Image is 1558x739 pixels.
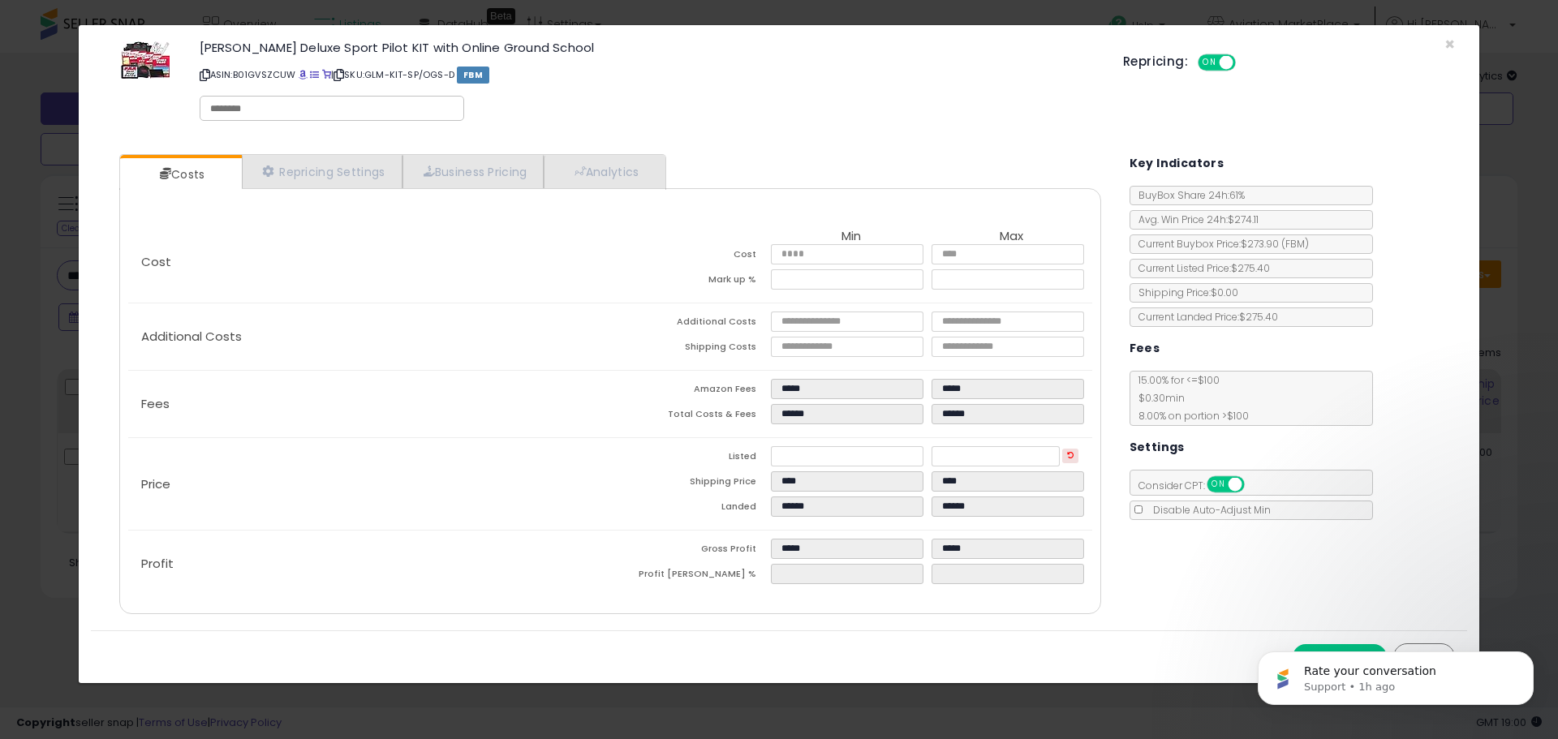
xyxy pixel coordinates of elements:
p: ASIN: B01GVSZCUW | SKU: GLM-KIT-SP/OGS-D [200,62,1100,88]
span: × [1444,32,1455,56]
img: 51VmbqclUpL._SL60_.jpg [121,41,170,79]
td: Shipping Price [610,471,771,496]
span: 8.00 % on portion > $100 [1130,409,1249,423]
td: Cost [610,244,771,269]
span: Current Buybox Price: [1130,237,1309,251]
td: Gross Profit [610,539,771,564]
span: Shipping Price: $0.00 [1130,286,1238,299]
span: ON [1208,478,1229,492]
td: Listed [610,446,771,471]
h3: [PERSON_NAME] Deluxe Sport Pilot KIT with Online Ground School [200,41,1100,54]
h5: Fees [1130,338,1160,359]
td: Shipping Costs [610,337,771,362]
p: Profit [128,557,610,570]
span: $0.30 min [1130,391,1185,405]
a: Business Pricing [402,155,544,188]
th: Min [771,230,932,244]
td: Amazon Fees [610,379,771,404]
td: Landed [610,496,771,522]
th: Max [932,230,1092,244]
p: Additional Costs [128,330,610,343]
span: Current Listed Price: $275.40 [1130,261,1270,275]
a: Costs [120,158,240,191]
a: All offer listings [310,68,319,81]
a: Analytics [544,155,664,188]
h5: Key Indicators [1130,153,1224,174]
p: Fees [128,397,610,410]
span: Disable Auto-Adjust Min [1145,503,1271,517]
span: BuyBox Share 24h: 61% [1130,188,1245,202]
a: Repricing Settings [242,155,402,188]
p: Cost [128,256,610,269]
span: $273.90 [1241,237,1309,251]
a: Your listing only [322,68,331,81]
h5: Repricing: [1123,55,1188,68]
td: Mark up % [610,269,771,294]
span: ( FBM ) [1281,237,1309,251]
h5: Settings [1130,437,1185,458]
td: Additional Costs [610,311,771,337]
span: Consider CPT: [1130,479,1266,492]
td: Total Costs & Fees [610,404,771,429]
span: 15.00 % for <= $100 [1130,373,1249,423]
span: FBM [457,67,489,84]
span: OFF [1233,56,1259,70]
p: Price [128,478,610,491]
td: Profit [PERSON_NAME] % [610,564,771,589]
span: Avg. Win Price 24h: $274.11 [1130,213,1259,226]
iframe: Intercom notifications message [1233,617,1558,731]
span: ON [1199,56,1220,70]
a: BuyBox page [299,68,308,81]
span: Current Landed Price: $275.40 [1130,310,1278,324]
span: OFF [1242,478,1267,492]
